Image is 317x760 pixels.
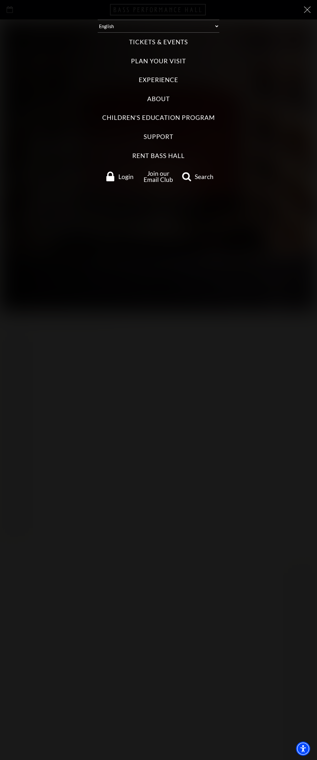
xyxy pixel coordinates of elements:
[98,20,219,33] select: Select:
[195,174,213,180] span: Search
[296,742,310,756] div: Accessibility Menu
[144,132,174,141] label: Support
[139,76,179,84] label: Experience
[178,172,217,181] a: search
[102,113,215,122] label: Children's Education Program
[147,95,170,103] label: About
[129,38,188,47] label: Tickets & Events
[132,152,184,160] label: Rent Bass Hall
[118,174,134,180] span: Login
[144,170,173,183] a: Join our Email Club
[131,57,186,66] label: Plan Your Visit
[100,172,139,181] a: Login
